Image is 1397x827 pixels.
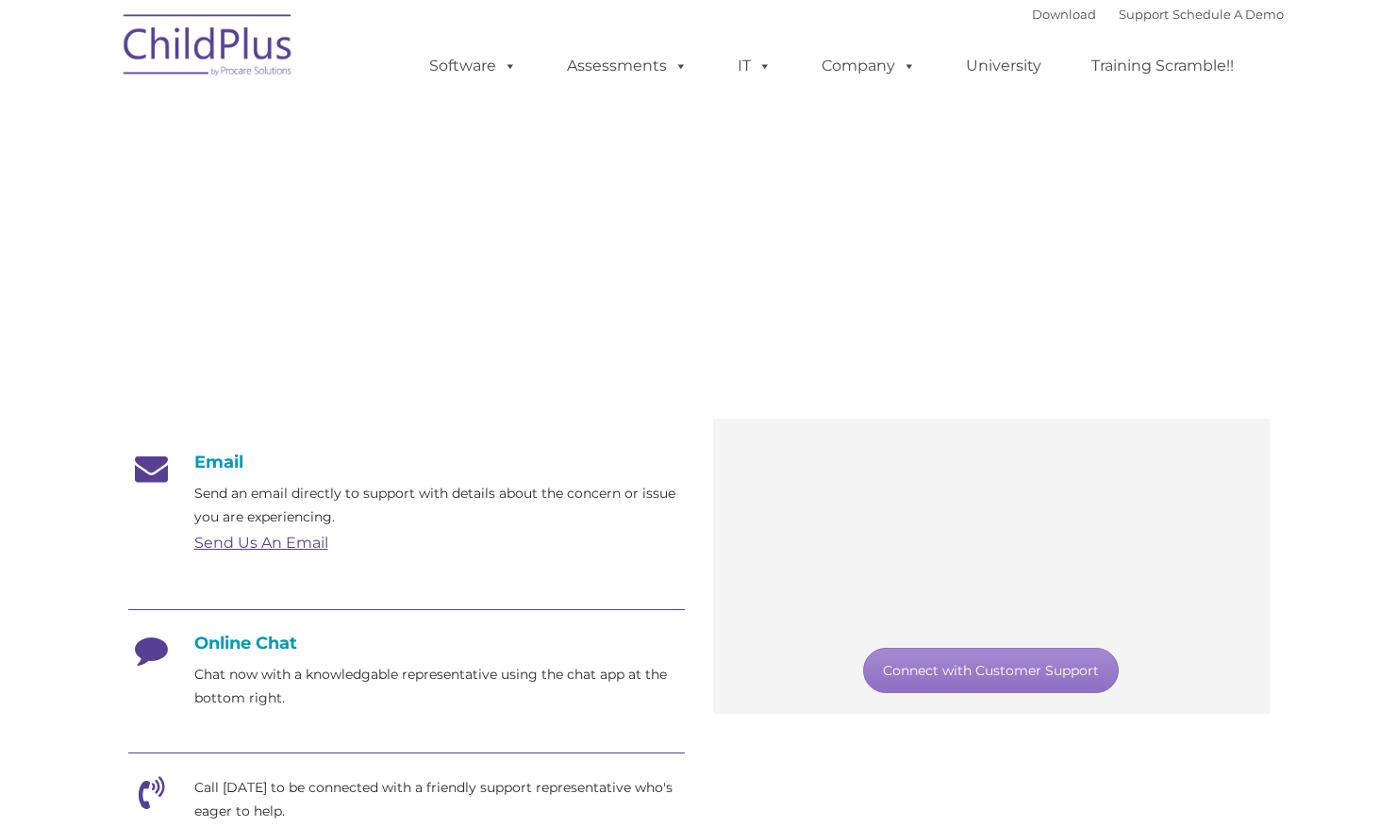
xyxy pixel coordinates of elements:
[194,776,685,823] p: Call [DATE] to be connected with a friendly support representative who's eager to help.
[863,648,1119,693] a: Connect with Customer Support
[128,452,685,472] h4: Email
[1032,7,1284,22] font: |
[194,663,685,710] p: Chat now with a knowledgable representative using the chat app at the bottom right.
[1172,7,1284,22] a: Schedule A Demo
[194,482,685,529] p: Send an email directly to support with details about the concern or issue you are experiencing.
[548,47,707,85] a: Assessments
[1032,7,1096,22] a: Download
[1119,7,1169,22] a: Support
[719,47,790,85] a: IT
[1073,47,1253,85] a: Training Scramble!!
[194,534,328,552] a: Send Us An Email
[803,47,935,85] a: Company
[947,47,1060,85] a: University
[128,633,685,653] h4: Online Chat
[114,1,303,95] img: ChildPlus by Procare Solutions
[410,47,536,85] a: Software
